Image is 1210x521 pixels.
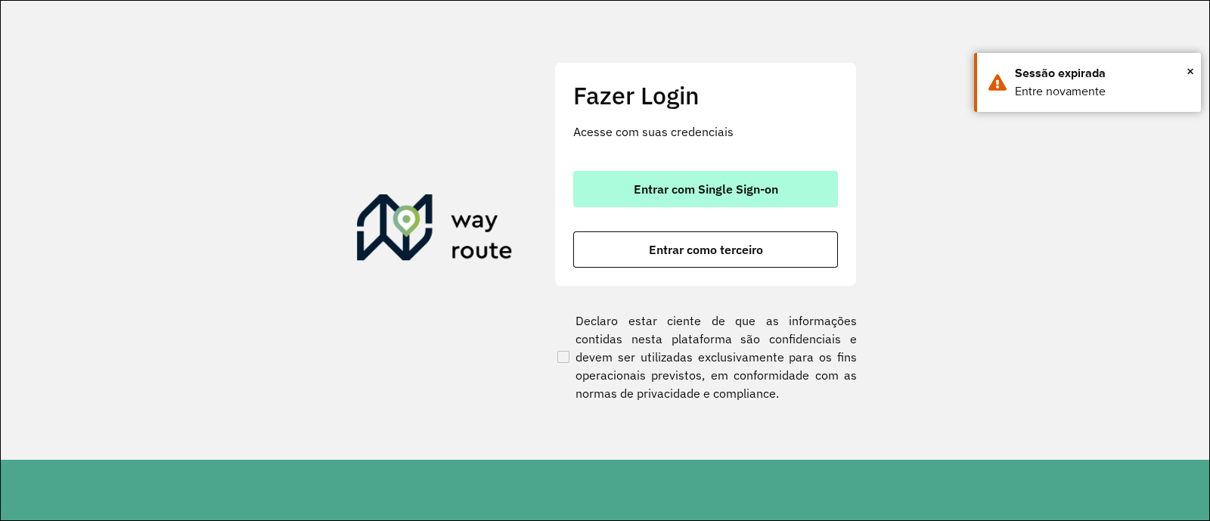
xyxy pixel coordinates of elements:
span: Entrar com Single Sign-on [634,183,778,195]
button: button [573,171,838,207]
p: Acesse com suas credenciais [573,122,838,141]
div: Entre novamente [1015,82,1190,101]
span: × [1187,60,1194,82]
div: Sessão expirada [1015,64,1190,82]
button: button [573,231,838,268]
img: Roteirizador AmbevTech [357,194,513,267]
label: Declaro estar ciente de que as informações contidas nesta plataforma são confidenciais e devem se... [554,312,857,402]
button: Close [1187,60,1194,82]
span: Entrar como terceiro [649,243,763,256]
h2: Fazer Login [573,81,838,110]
